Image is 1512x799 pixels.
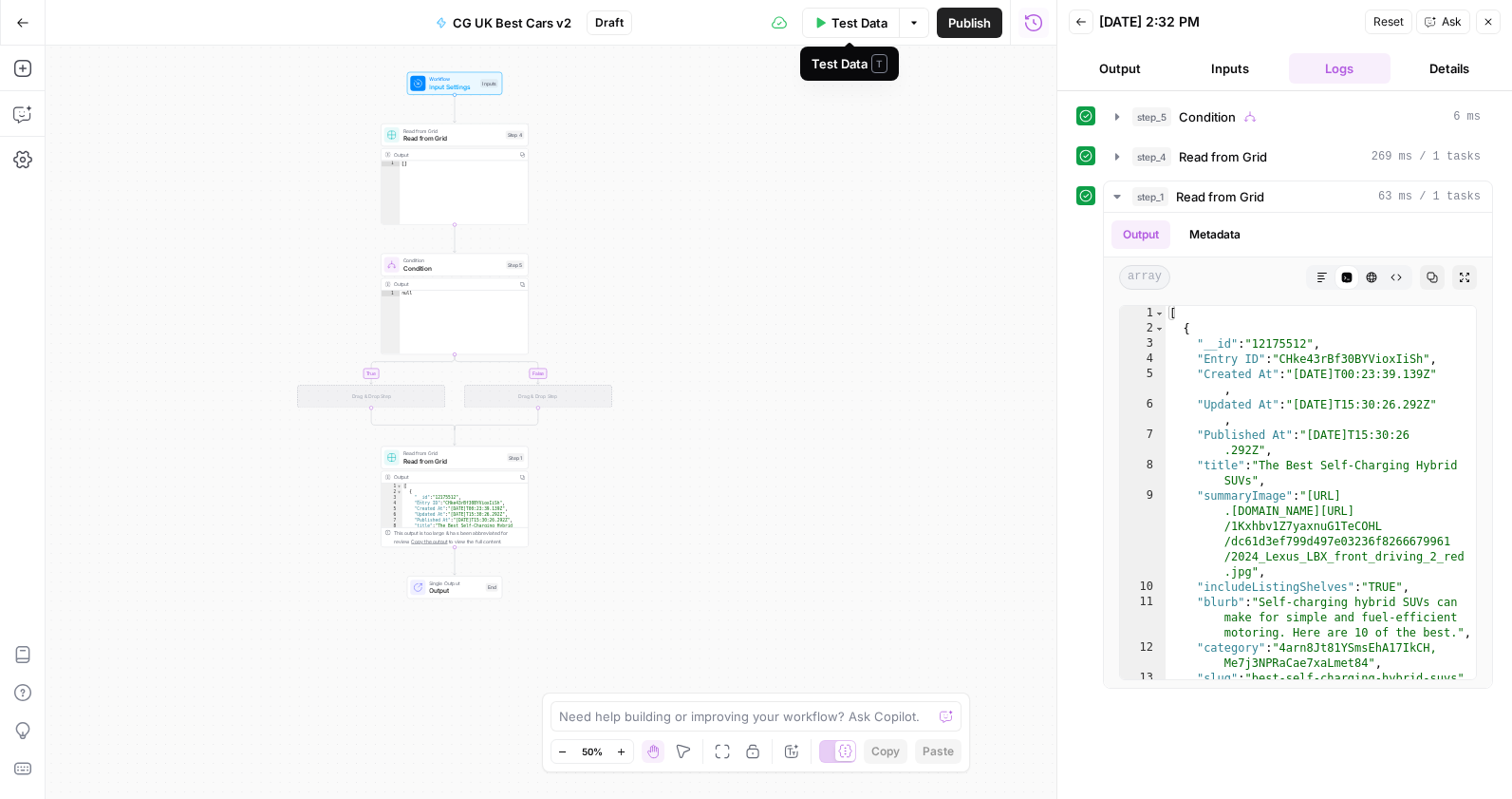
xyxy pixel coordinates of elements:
[453,547,456,575] g: Edge from step_1 to end
[1120,367,1166,397] div: 5
[1132,187,1168,206] span: step_1
[370,354,455,384] g: Edge from step_5 to step_5-if-ghost
[1120,488,1166,580] div: 9
[1120,671,1166,701] div: 13
[1104,102,1492,132] button: 6 ms
[403,263,502,273] span: Condition
[403,134,502,143] span: Read from Grid
[1178,220,1252,249] button: Metadata
[411,538,447,543] span: Copy the output
[1120,336,1166,352] div: 3
[923,743,954,760] span: Paste
[397,489,402,495] span: Toggle code folding, rows 2 through 15
[394,473,514,481] div: Output
[381,254,529,354] div: ConditionConditionStep 5Outputnull
[397,484,402,489] span: Toggle code folding, rows 1 through 16
[1132,147,1171,166] span: step_4
[831,13,887,32] span: Test Data
[381,447,529,547] div: Read from GridRead from GridStep 1Output[ { "__id":"12175512", "Entry ID":"CHke43rBf30BYVioxIiSh"...
[382,512,402,518] div: 6
[1120,595,1166,640] div: 11
[382,495,402,501] div: 3
[394,280,514,288] div: Output
[455,408,538,429] g: Edge from step_5-else-ghost to step_5-conditional-end
[1104,213,1492,688] div: 63 ms / 1 tasks
[506,131,525,140] div: Step 4
[812,54,887,73] div: Test Data
[871,54,887,73] span: T
[871,743,900,760] span: Copy
[1119,265,1170,290] span: array
[455,354,539,384] g: Edge from step_5 to step_5-else-ghost
[382,489,402,495] div: 2
[424,8,583,38] button: CG UK Best Cars v2
[381,72,529,95] div: WorkflowInput SettingsInputs
[382,506,402,512] div: 5
[507,453,524,462] div: Step 1
[1453,108,1481,125] span: 6 ms
[1154,306,1165,321] span: Toggle code folding, rows 1 through 31
[1442,13,1462,30] span: Ask
[297,385,445,408] div: Drag & Drop Step
[382,161,401,166] div: 1
[1120,428,1166,458] div: 7
[1372,148,1481,165] span: 269 ms / 1 tasks
[480,79,498,87] div: Inputs
[1120,580,1166,595] div: 10
[382,501,402,506] div: 4
[403,456,503,466] span: Read from Grid
[1154,321,1165,336] span: Toggle code folding, rows 2 through 30
[1398,53,1501,84] button: Details
[1416,10,1470,34] button: Ask
[429,75,476,83] span: Workflow
[1179,147,1267,166] span: Read from Grid
[1176,187,1264,206] span: Read from Grid
[403,257,502,264] span: Condition
[582,744,603,759] span: 50%
[1289,53,1391,84] button: Logs
[381,124,529,224] div: Read from GridRead from GridStep 4Output[]
[371,408,455,429] g: Edge from step_5-if-ghost to step_5-conditional-end
[595,14,624,31] span: Draft
[453,13,571,32] span: CG UK Best Cars v2
[1120,352,1166,367] div: 4
[394,151,514,159] div: Output
[453,428,456,446] g: Edge from step_5-conditional-end to step_1
[1069,53,1171,84] button: Output
[1373,13,1404,30] span: Reset
[506,260,524,269] div: Step 5
[429,580,481,587] span: Single Output
[1120,458,1166,488] div: 8
[429,586,481,596] span: Output
[1365,10,1412,34] button: Reset
[1132,107,1171,126] span: step_5
[1104,142,1492,172] button: 269 ms / 1 tasks
[381,576,529,599] div: Single OutputOutputEnd
[464,385,612,408] div: Drag & Drop Step
[1179,107,1236,126] span: Condition
[937,8,1002,38] button: Publish
[1120,397,1166,428] div: 6
[486,583,498,592] div: End
[1120,640,1166,671] div: 12
[802,8,900,38] button: Test Data
[1378,188,1481,205] span: 63 ms / 1 tasks
[403,449,503,457] span: Read from Grid
[382,518,402,523] div: 7
[382,484,402,489] div: 1
[1111,220,1170,249] button: Output
[915,739,961,764] button: Paste
[1104,181,1492,212] button: 63 ms / 1 tasks
[1179,53,1281,84] button: Inputs
[453,95,456,123] g: Edge from start to step_4
[1120,321,1166,336] div: 2
[382,291,401,296] div: 1
[864,739,907,764] button: Copy
[394,529,525,544] div: This output is too large & has been abbreviated for review. to view the full content.
[1120,306,1166,321] div: 1
[948,13,991,32] span: Publish
[382,523,402,535] div: 8
[453,224,456,252] g: Edge from step_4 to step_5
[403,126,502,134] span: Read from Grid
